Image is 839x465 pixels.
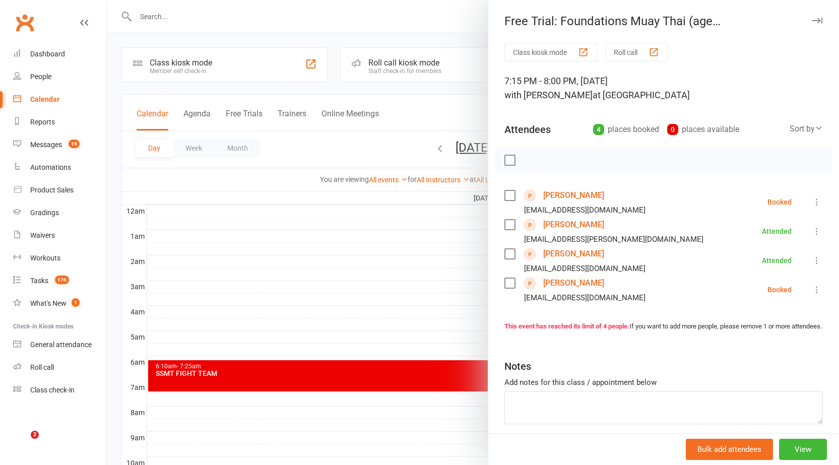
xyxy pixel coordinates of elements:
div: Tasks [30,277,48,285]
a: [PERSON_NAME] [543,275,604,291]
span: 176 [55,276,69,284]
a: [PERSON_NAME] [543,187,604,204]
div: Calendar [30,95,59,103]
div: Dashboard [30,50,65,58]
div: 7:15 PM - 8:00 PM, [DATE] [504,74,823,102]
div: People [30,73,51,81]
div: 0 [667,124,678,135]
div: Class check-in [30,386,75,394]
a: Product Sales [13,179,106,202]
button: Bulk add attendees [686,439,773,460]
span: 1 [72,298,80,307]
div: Sort by [790,122,823,136]
div: 4 [593,124,604,135]
strong: This event has reached its limit of 4 people. [504,322,629,330]
a: Waivers [13,224,106,247]
span: 19 [69,140,80,148]
div: Automations [30,163,71,171]
div: Reports [30,118,55,126]
div: General attendance [30,341,92,349]
div: Free Trial: Foundations Muay Thai (age [DEMOGRAPHIC_DATA]+ years) [488,14,839,28]
div: Booked [767,286,792,293]
iframe: Intercom live chat [10,431,34,455]
a: What's New1 [13,292,106,315]
span: 2 [31,431,39,439]
a: Messages 19 [13,134,106,156]
a: Dashboard [13,43,106,65]
span: with [PERSON_NAME] [504,90,593,100]
div: [EMAIL_ADDRESS][PERSON_NAME][DOMAIN_NAME] [524,233,703,246]
div: Notes [504,359,531,373]
div: What's New [30,299,67,307]
div: Attendees [504,122,551,137]
a: Clubworx [12,10,37,35]
div: Gradings [30,209,59,217]
a: People [13,65,106,88]
a: Gradings [13,202,106,224]
a: Reports [13,111,106,134]
a: [PERSON_NAME] [543,217,604,233]
a: General attendance kiosk mode [13,334,106,356]
div: Attended [762,257,792,264]
div: Booked [767,198,792,206]
div: Attended [762,228,792,235]
div: Roll call [30,363,54,371]
a: Automations [13,156,106,179]
button: View [779,439,827,460]
div: Messages [30,141,62,149]
div: Add notes for this class / appointment below [504,376,823,388]
div: Waivers [30,231,55,239]
a: Calendar [13,88,106,111]
a: Tasks 176 [13,270,106,292]
div: If you want to add more people, please remove 1 or more attendees. [504,321,823,332]
div: places booked [593,122,659,137]
div: Product Sales [30,186,74,194]
a: Roll call [13,356,106,379]
div: places available [667,122,739,137]
span: at [GEOGRAPHIC_DATA] [593,90,690,100]
div: Workouts [30,254,60,262]
div: [EMAIL_ADDRESS][DOMAIN_NAME] [524,262,646,275]
a: Class kiosk mode [13,379,106,402]
a: [PERSON_NAME] [543,246,604,262]
div: [EMAIL_ADDRESS][DOMAIN_NAME] [524,291,646,304]
a: Workouts [13,247,106,270]
div: [EMAIL_ADDRESS][DOMAIN_NAME] [524,204,646,217]
button: Class kiosk mode [504,43,597,61]
button: Roll call [605,43,668,61]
